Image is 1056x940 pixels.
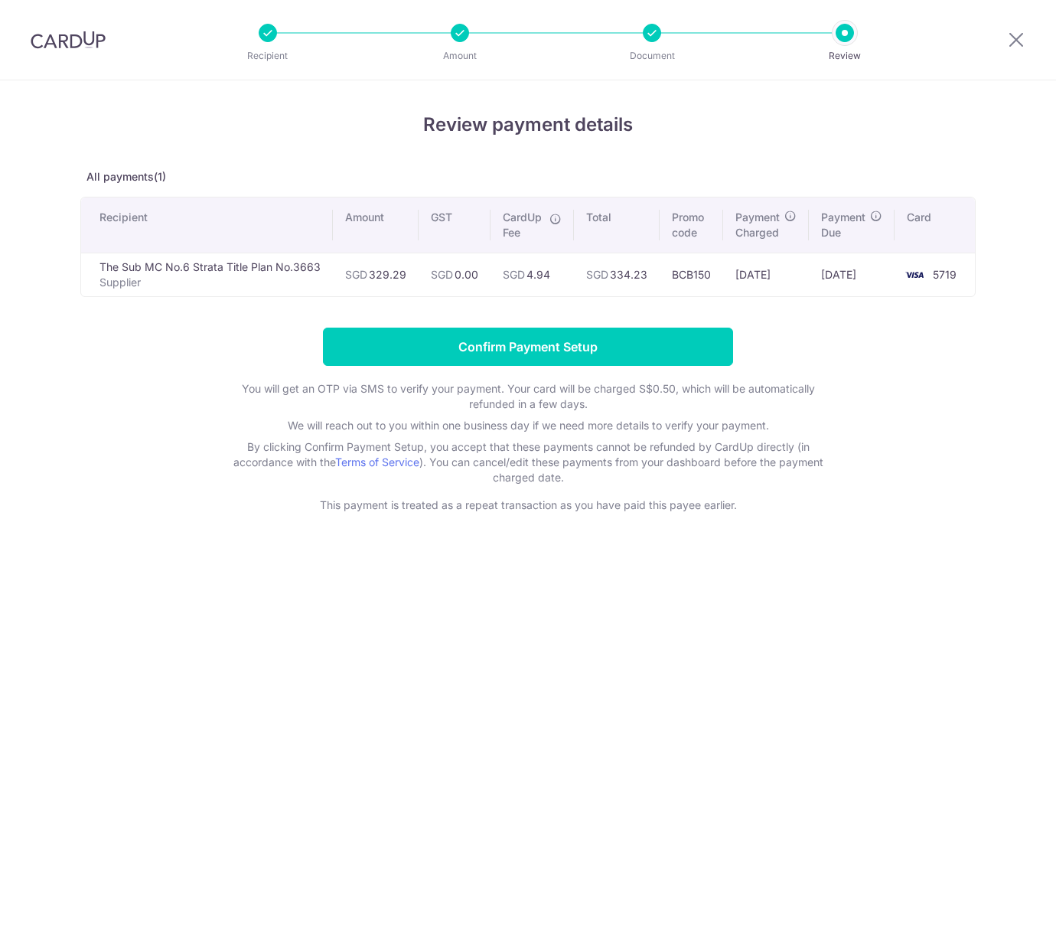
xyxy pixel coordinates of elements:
img: <span class="translation_missing" title="translation missing: en.account_steps.new_confirm_form.b... [899,266,930,284]
span: Payment Due [821,210,865,240]
p: Amount [403,48,517,64]
span: SGD [345,268,367,281]
th: Amount [333,197,419,253]
span: CardUp Fee [503,210,542,240]
p: Review [788,48,901,64]
th: Promo code [660,197,723,253]
h4: Review payment details [80,111,976,139]
td: [DATE] [723,253,809,296]
td: The Sub MC No.6 Strata Title Plan No.3663 [81,253,333,296]
th: GST [419,197,491,253]
p: Document [595,48,709,64]
p: This payment is treated as a repeat transaction as you have paid this payee earlier. [222,498,834,513]
input: Confirm Payment Setup [323,328,733,366]
th: Card [895,197,975,253]
p: You will get an OTP via SMS to verify your payment. Your card will be charged S$0.50, which will ... [222,381,834,412]
p: By clicking Confirm Payment Setup, you accept that these payments cannot be refunded by CardUp di... [222,439,834,485]
td: BCB150 [660,253,723,296]
span: SGD [586,268,608,281]
td: 334.23 [574,253,660,296]
th: Total [574,197,660,253]
p: All payments(1) [80,169,976,184]
img: CardUp [31,31,106,49]
span: Payment Charged [735,210,780,240]
td: [DATE] [809,253,895,296]
th: Recipient [81,197,333,253]
a: Terms of Service [335,455,419,468]
span: SGD [431,268,453,281]
span: SGD [503,268,525,281]
p: We will reach out to you within one business day if we need more details to verify your payment. [222,418,834,433]
td: 4.94 [491,253,574,296]
td: 329.29 [333,253,419,296]
span: 5719 [933,268,957,281]
td: 0.00 [419,253,491,296]
p: Supplier [99,275,321,290]
p: Recipient [211,48,324,64]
